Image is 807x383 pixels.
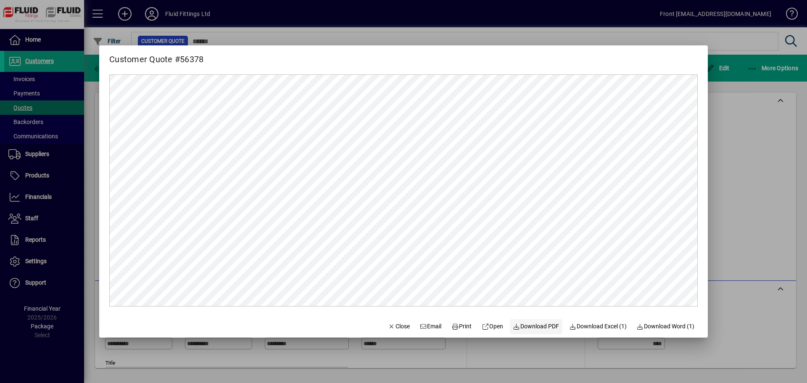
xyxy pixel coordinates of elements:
[99,45,214,66] h2: Customer Quote #56378
[448,319,475,334] button: Print
[510,319,563,334] a: Download PDF
[566,319,630,334] button: Download Excel (1)
[637,322,695,331] span: Download Word (1)
[569,322,627,331] span: Download Excel (1)
[388,322,410,331] span: Close
[417,319,445,334] button: Email
[451,322,472,331] span: Print
[633,319,698,334] button: Download Word (1)
[420,322,442,331] span: Email
[385,319,413,334] button: Close
[513,322,559,331] span: Download PDF
[478,319,506,334] a: Open
[482,322,503,331] span: Open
